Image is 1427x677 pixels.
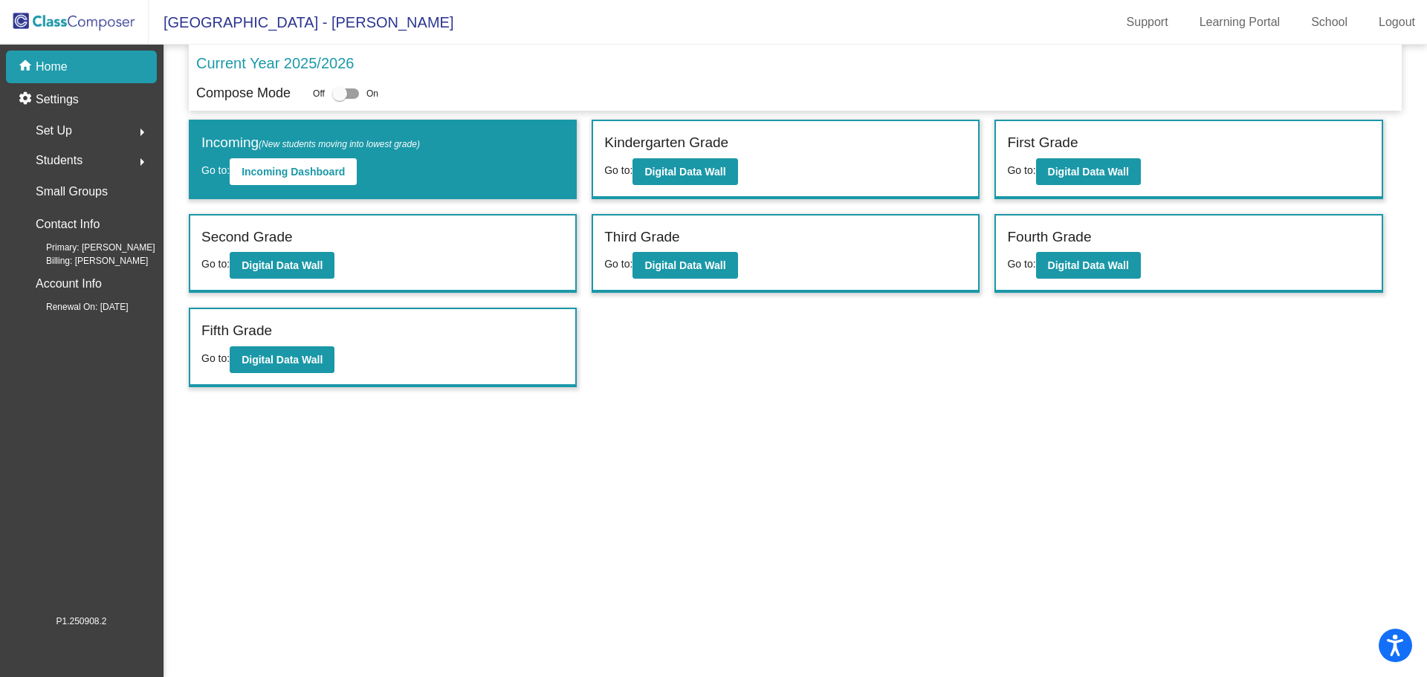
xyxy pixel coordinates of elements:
a: School [1299,10,1359,34]
b: Digital Data Wall [644,259,725,271]
span: Go to: [201,352,230,364]
a: Learning Portal [1188,10,1292,34]
p: Compose Mode [196,83,291,103]
span: Billing: [PERSON_NAME] [22,254,148,268]
b: Incoming Dashboard [242,166,345,178]
span: Off [313,87,325,100]
p: Small Groups [36,181,108,202]
button: Digital Data Wall [230,346,334,373]
p: Account Info [36,273,102,294]
mat-icon: arrow_right [133,123,151,141]
label: Second Grade [201,227,293,248]
button: Digital Data Wall [632,158,737,185]
p: Current Year 2025/2026 [196,52,354,74]
a: Logout [1367,10,1427,34]
button: Digital Data Wall [1036,158,1141,185]
mat-icon: home [18,58,36,76]
span: On [366,87,378,100]
span: Primary: [PERSON_NAME] [22,241,155,254]
b: Digital Data Wall [242,259,323,271]
span: Go to: [201,164,230,176]
label: Fifth Grade [201,320,272,342]
button: Digital Data Wall [230,252,334,279]
p: Settings [36,91,79,108]
label: Kindergarten Grade [604,132,728,154]
span: (New students moving into lowest grade) [259,139,420,149]
span: Go to: [1007,258,1035,270]
mat-icon: settings [18,91,36,108]
mat-icon: arrow_right [133,153,151,171]
b: Digital Data Wall [1048,259,1129,271]
span: Go to: [1007,164,1035,176]
label: Incoming [201,132,420,154]
span: Go to: [604,164,632,176]
p: Contact Info [36,214,100,235]
span: Students [36,150,82,171]
span: Set Up [36,120,72,141]
b: Digital Data Wall [1048,166,1129,178]
b: Digital Data Wall [644,166,725,178]
span: Renewal On: [DATE] [22,300,128,314]
button: Incoming Dashboard [230,158,357,185]
b: Digital Data Wall [242,354,323,366]
span: [GEOGRAPHIC_DATA] - [PERSON_NAME] [149,10,453,34]
label: First Grade [1007,132,1078,154]
a: Support [1115,10,1180,34]
p: Home [36,58,68,76]
span: Go to: [604,258,632,270]
label: Third Grade [604,227,679,248]
span: Go to: [201,258,230,270]
label: Fourth Grade [1007,227,1091,248]
button: Digital Data Wall [1036,252,1141,279]
button: Digital Data Wall [632,252,737,279]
